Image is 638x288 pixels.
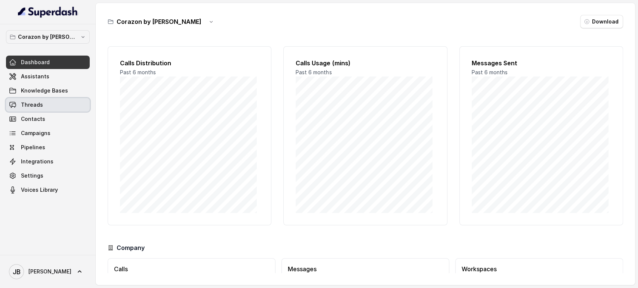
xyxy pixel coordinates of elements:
[18,6,78,18] img: light.svg
[114,264,269,273] h3: Calls
[21,144,45,151] span: Pipelines
[21,172,43,179] span: Settings
[6,70,90,83] a: Assistants
[6,141,90,154] a: Pipelines
[117,243,145,252] h3: Company
[18,32,78,41] p: Corazon by [PERSON_NAME]
[6,112,90,126] a: Contacts
[21,158,53,165] span: Integrations
[472,69,508,75] span: Past 6 months
[6,98,90,112] a: Threads
[580,15,623,28] button: Download
[120,69,156,75] span: Past 6 months
[21,59,50,66] span: Dashboard
[296,69,332,75] span: Past 6 months
[6,84,90,97] a: Knowledge Bases
[6,126,90,140] a: Campaigns
[21,129,50,137] span: Campaigns
[21,101,43,109] span: Threads
[120,59,259,68] h2: Calls Distribution
[21,186,58,194] span: Voices Library
[13,268,21,276] text: JB
[6,56,90,69] a: Dashboard
[117,17,201,26] h3: Corazon by [PERSON_NAME]
[288,264,443,273] h3: Messages
[6,30,90,44] button: Corazon by [PERSON_NAME]
[6,169,90,182] a: Settings
[472,59,611,68] h2: Messages Sent
[21,115,45,123] span: Contacts
[21,73,49,80] span: Assistants
[462,264,617,273] h3: Workspaces
[296,59,435,68] h2: Calls Usage (mins)
[21,87,68,94] span: Knowledge Bases
[6,261,90,282] a: [PERSON_NAME]
[6,155,90,168] a: Integrations
[6,183,90,197] a: Voices Library
[28,268,71,275] span: [PERSON_NAME]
